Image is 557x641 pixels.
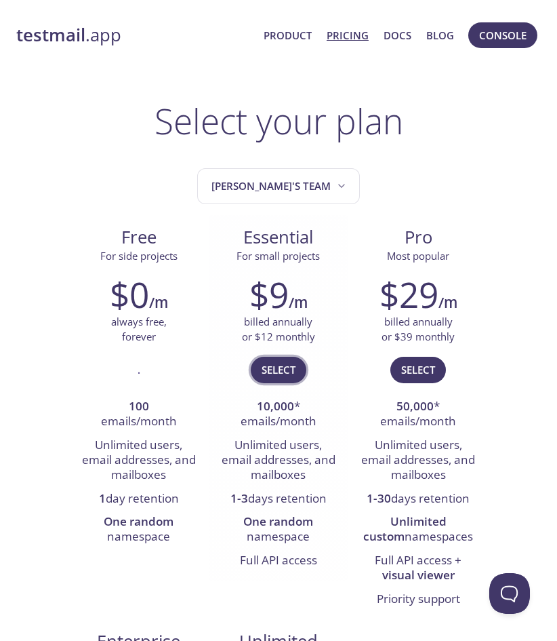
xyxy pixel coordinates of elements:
strong: 50,000 [396,398,434,414]
span: For small projects [236,249,320,263]
span: Most popular [387,249,449,263]
li: Unlimited users, email addresses, and mailboxes [358,434,478,488]
h6: /m [149,291,168,314]
li: namespaces [358,511,478,549]
a: testmail.app [16,24,253,47]
li: namespace [79,511,198,549]
strong: visual viewer [382,567,455,583]
h2: $29 [379,274,438,315]
button: Select [390,357,446,383]
li: * emails/month [358,395,478,434]
strong: 100 [129,398,149,414]
p: always free, forever [111,315,167,344]
a: Pricing [327,26,369,44]
strong: Unlimited custom [363,513,447,544]
span: Pro [359,226,477,249]
span: Select [262,361,295,378]
h2: $0 [110,274,149,315]
li: Unlimited users, email addresses, and mailboxes [219,434,338,488]
span: Essential [220,226,337,249]
p: billed annually or $39 monthly [381,315,455,344]
span: Select [401,361,435,378]
span: Console [479,26,527,44]
button: Select [251,357,306,383]
h1: Select your plan [154,100,403,141]
li: Unlimited users, email addresses, and mailboxes [79,434,198,488]
li: days retention [219,488,338,511]
h6: /m [289,291,308,314]
strong: One random [104,513,173,529]
strong: testmail [16,23,85,47]
li: * emails/month [219,395,338,434]
li: Priority support [358,588,478,611]
a: Product [264,26,312,44]
strong: 1-3 [230,490,248,506]
strong: One random [243,513,313,529]
li: Full API access [219,549,338,572]
button: Olibie's team [197,168,360,204]
span: Free [79,226,197,249]
li: day retention [79,488,198,511]
li: days retention [358,488,478,511]
button: Console [468,22,537,48]
li: emails/month [79,395,198,434]
li: namespace [219,511,338,549]
a: Blog [426,26,454,44]
strong: 1-30 [367,490,391,506]
strong: 1 [99,490,106,506]
a: Docs [384,26,411,44]
li: Full API access + [358,549,478,588]
h2: $9 [249,274,289,315]
p: billed annually or $12 monthly [242,315,315,344]
strong: 10,000 [257,398,294,414]
h6: /m [438,291,457,314]
span: For side projects [100,249,178,263]
span: [PERSON_NAME]'s team [211,177,348,195]
iframe: Help Scout Beacon - Open [489,573,530,614]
